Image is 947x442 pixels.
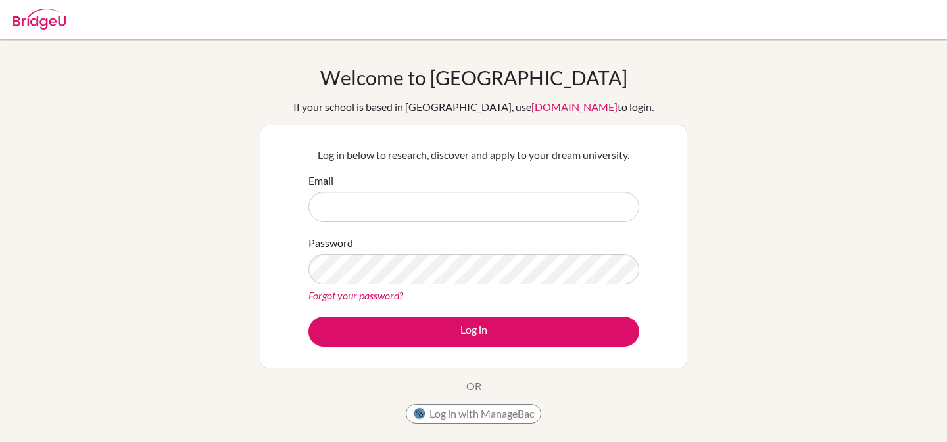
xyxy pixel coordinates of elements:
[308,235,353,251] label: Password
[320,66,627,89] h1: Welcome to [GEOGRAPHIC_DATA]
[466,378,481,394] p: OR
[13,9,66,30] img: Bridge-U
[308,173,333,188] label: Email
[406,404,541,424] button: Log in with ManageBac
[293,99,654,115] div: If your school is based in [GEOGRAPHIC_DATA], use to login.
[308,147,639,163] p: Log in below to research, discover and apply to your dream university.
[308,317,639,347] button: Log in
[531,100,618,113] a: [DOMAIN_NAME]
[308,289,403,301] a: Forgot your password?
